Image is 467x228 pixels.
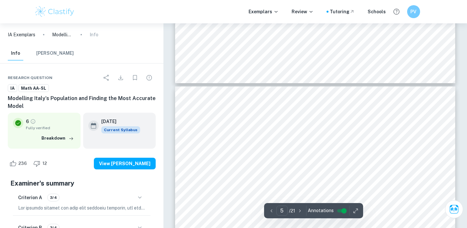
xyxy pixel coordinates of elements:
[343,164,371,169] span: 59.877.425
[114,71,127,84] div: Download
[391,6,402,17] button: Help and Feedback
[343,156,371,162] span: 60.004.032
[32,158,50,169] div: Dislike
[18,84,49,92] a: Math AA-SL
[256,134,268,139] span: 2014
[343,187,371,192] span: 59.240.329
[8,75,52,81] span: Research question
[302,171,305,177] span: 6
[94,158,156,169] button: View [PERSON_NAME]
[26,125,75,131] span: Fully verified
[143,71,156,84] div: Report issue
[100,71,113,84] div: Share
[302,156,305,162] span: 4
[256,171,268,177] span: 2019
[330,8,355,15] a: Tutoring
[342,115,372,120] span: Population
[192,19,278,25] span: The tabulated data is given below:
[256,194,268,199] span: 2022
[343,134,371,139] span: 60.322.791
[302,134,305,139] span: 1
[18,194,42,201] h6: Criterion A
[40,133,75,143] button: Breakdown
[410,8,417,15] h6: PV
[26,118,29,125] p: 6
[302,194,305,199] span: 9
[343,179,371,185] span: 59.500.579
[101,118,135,125] h6: [DATE]
[10,178,153,188] h5: Examiner's summary
[8,158,30,169] div: Like
[302,164,305,169] span: 5
[302,126,305,132] span: 0
[289,207,295,214] p: / 21
[90,31,98,38] p: Info
[302,149,305,154] span: 3
[256,115,268,120] span: Year
[8,84,17,92] a: IA
[308,207,334,214] span: Annotations
[256,149,268,154] span: 2016
[256,187,268,192] span: 2021
[343,194,371,199] span: 59.037.474
[300,202,306,207] span: 10
[39,160,50,167] span: 12
[8,46,23,61] button: Info
[256,164,268,169] span: 2018
[302,187,305,192] span: 8
[101,126,140,133] span: Current Syllabus
[34,5,75,18] img: Clastify logo
[101,126,140,133] div: This exemplar is based on the current syllabus. Feel free to refer to it for inspiration/ideas wh...
[18,204,145,211] p: Lor ipsumdo sitamet con adip elit seddoeiu temporin, utl etdolo ma aliquaen admi ve qui nostrude....
[8,95,156,110] h6: Modelling Italy’s Population and Finding the Most Accurate Model
[407,5,420,18] button: PV
[249,8,279,15] p: Exemplars
[343,142,371,147] span: 60.232.906
[343,202,371,207] span: 58.870.762
[256,126,268,132] span: 2013
[292,8,314,15] p: Review
[282,115,326,120] span: Years from 2013
[15,160,30,167] span: 236
[343,126,371,132] span: 60.312.599
[128,71,141,84] div: Bookmark
[302,179,305,185] span: 7
[19,85,49,92] span: Math AA-SL
[30,119,36,124] a: Grade fully verified
[343,149,372,154] span: 60.118.626
[256,202,268,207] span: 2023
[436,61,439,66] span: 2
[256,179,268,185] span: 2020
[8,31,35,38] a: IA Exemplars
[368,8,386,15] a: Schools
[256,156,268,162] span: 2017
[343,171,371,177] span: 59.727.932
[445,200,463,218] button: Ask Clai
[36,46,74,61] button: [PERSON_NAME]
[256,142,268,147] span: 2015
[52,31,73,38] p: Modelling Italy’s Population and Finding the Most Accurate Model
[48,195,59,200] span: 3/4
[8,85,17,92] span: IA
[302,142,305,147] span: 2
